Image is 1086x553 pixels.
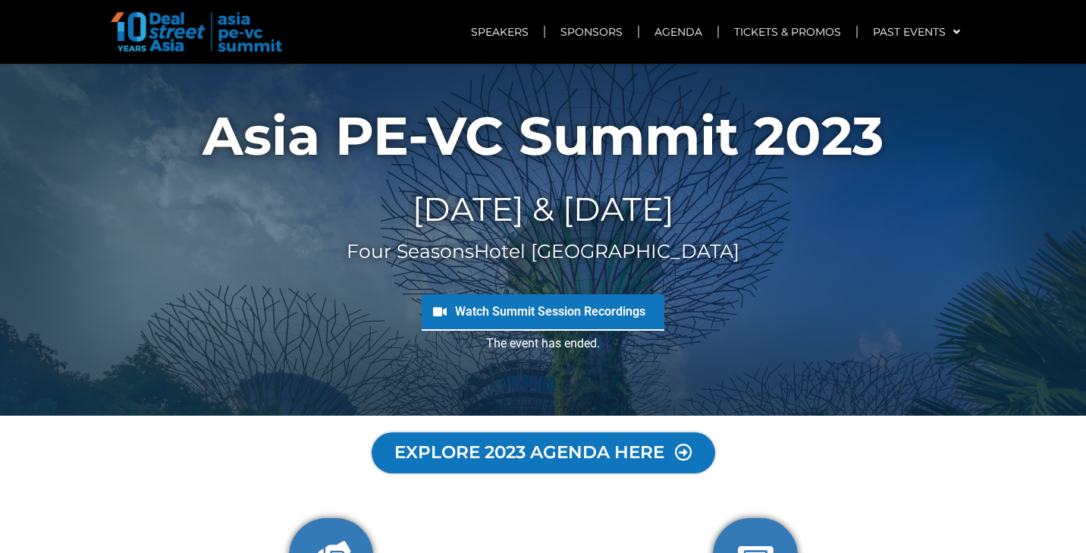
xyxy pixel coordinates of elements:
a: EXPLORE 2023 AGENDA HERE [372,432,715,473]
a: SPONSORS [545,14,638,49]
p: Hotel [GEOGRAPHIC_DATA] [8,243,1078,260]
span: Four [347,240,391,262]
a: TICKETS & PROMOS [719,14,856,49]
span: [DATE] & [DATE] [413,189,674,229]
a: SPEAKERS [456,14,544,49]
p: The event has ended. [8,335,1078,353]
span: EXPLORE 2023 AGENDA HERE [394,444,664,462]
h2: Asia PE-VC Summit 2023 [8,109,1078,162]
a: Watch Summit Session Recordings [455,304,645,319]
a: PAST EVENTS [858,14,975,49]
a: AGENDA [639,14,717,49]
span: Seasons [397,240,474,262]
